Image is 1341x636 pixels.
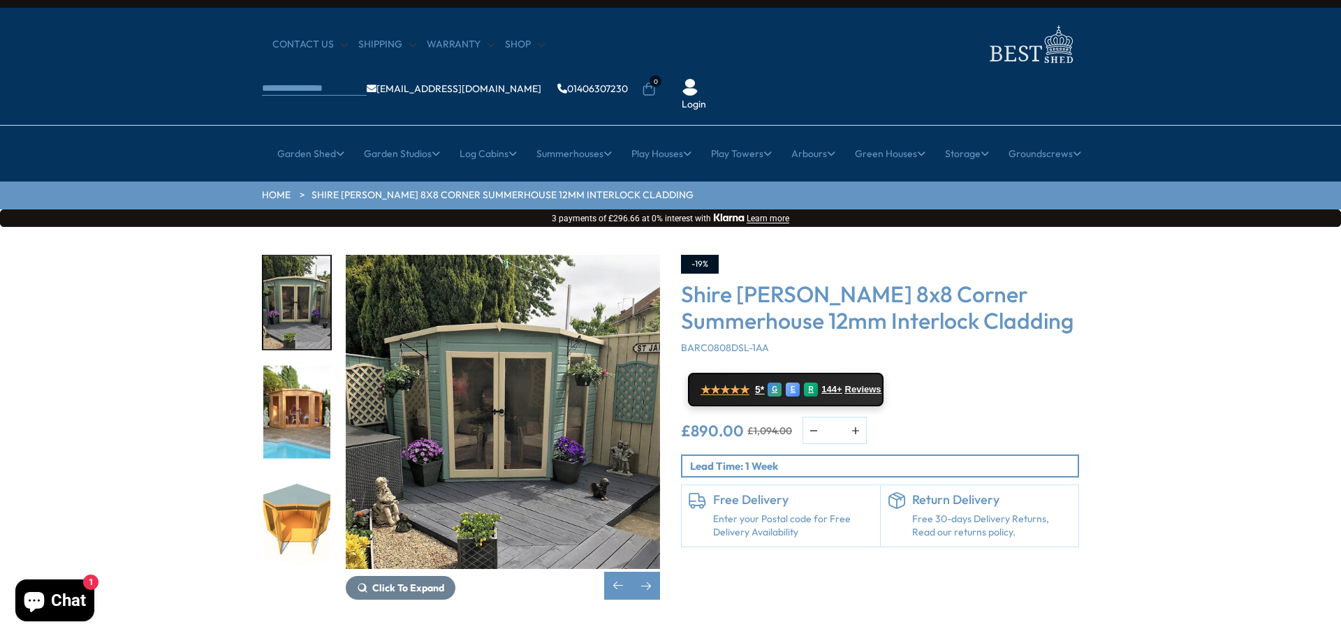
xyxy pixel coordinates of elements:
span: 0 [650,75,661,87]
a: 01406307230 [557,84,628,94]
div: 10 / 14 [262,364,332,460]
div: -19% [681,255,719,274]
div: 11 / 14 [262,473,332,569]
button: Click To Expand [346,576,455,600]
a: ★★★★★ 5* G E R 144+ Reviews [688,373,884,406]
a: Play Towers [711,136,772,171]
a: 0 [642,82,656,96]
a: Warranty [427,38,494,52]
a: Shire [PERSON_NAME] 8x8 Corner Summerhouse 12mm Interlock Cladding [312,188,694,202]
img: Barclay8x8_e2b85b8e-7f99-49af-a209-63224fbf45be_200x200.jpg [263,366,330,459]
a: Shipping [358,38,416,52]
p: Lead Time: 1 Week [690,459,1078,473]
div: 9 / 14 [262,255,332,350]
div: E [786,383,800,397]
a: Storage [945,136,989,171]
p: Free 30-days Delivery Returns, Read our returns policy. [912,512,1072,540]
a: [EMAIL_ADDRESS][DOMAIN_NAME] [367,84,541,94]
img: logo [981,22,1079,67]
a: Log Cabins [460,136,517,171]
div: 9 / 14 [346,255,660,600]
img: 8x8Barlcay000HIGH_dbd6d7ea-6acd-4a85-9a3b-2be6f2de7094_200x200.jpg [263,475,330,568]
h6: Free Delivery [713,492,873,508]
img: Barclay8x8_8_1bf0e6e8-d32c-461b-80e7-722ea58caaaa_200x200.jpg [263,256,330,349]
span: Reviews [845,384,881,395]
div: G [768,383,782,397]
ins: £890.00 [681,423,744,438]
a: HOME [262,188,291,202]
a: Arbours [791,136,835,171]
a: CONTACT US [272,38,348,52]
div: R [804,383,818,397]
img: Shire Barclay 8x8 Corner Summerhouse 12mm Interlock Cladding - Best Shed [346,255,660,569]
h3: Shire [PERSON_NAME] 8x8 Corner Summerhouse 12mm Interlock Cladding [681,281,1079,334]
a: Garden Shed [277,136,344,171]
div: Previous slide [604,572,632,600]
span: BARC0808DSL-1AA [681,341,769,354]
span: 144+ [821,384,842,395]
a: Login [682,98,706,112]
a: Enter your Postal code for Free Delivery Availability [713,512,873,540]
span: Click To Expand [372,582,444,594]
inbox-online-store-chat: Shopify online store chat [11,579,98,625]
a: Shop [505,38,545,52]
img: User Icon [682,79,698,96]
a: Garden Studios [364,136,440,171]
a: Play Houses [631,136,691,171]
del: £1,094.00 [747,426,792,436]
span: ★★★★★ [701,383,749,397]
h6: Return Delivery [912,492,1072,508]
div: Next slide [632,572,660,600]
a: Green Houses [855,136,925,171]
a: Summerhouses [536,136,612,171]
a: Groundscrews [1009,136,1081,171]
